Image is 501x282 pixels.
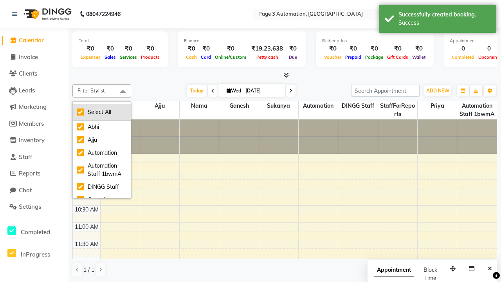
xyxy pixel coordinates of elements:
[77,149,127,157] div: Automation
[457,101,497,119] span: Automation Staff 1bwmA
[19,170,40,177] span: Reports
[213,44,248,53] div: ₹0
[73,240,100,248] div: 11:30 AM
[398,11,490,19] div: Successfully created booking.
[2,153,67,162] a: Staff
[2,186,67,195] a: Chat
[77,108,127,116] div: Select All
[74,257,100,266] div: 12:00 PM
[77,162,127,178] div: Automation Staff 1bwmA
[199,44,213,53] div: ₹0
[259,101,298,111] span: Sukanya
[343,44,363,53] div: ₹0
[19,70,37,77] span: Clients
[2,169,67,178] a: Reports
[286,44,300,53] div: ₹0
[450,44,476,53] div: 0
[484,263,496,275] button: Close
[2,36,67,45] a: Calendar
[180,101,219,111] span: Nama
[101,101,140,111] span: Abhi
[184,38,300,44] div: Finance
[410,54,427,60] span: Wallet
[73,101,100,109] div: Stylist
[139,54,162,60] span: Products
[77,183,127,191] div: DINGG Staff
[450,54,476,60] span: Completed
[118,54,139,60] span: Services
[385,44,410,53] div: ₹0
[378,101,417,119] span: StaffForReports
[19,203,41,210] span: Settings
[140,101,179,111] span: Ajju
[225,88,243,94] span: Wed
[363,44,385,53] div: ₹0
[2,136,67,145] a: Inventory
[424,85,451,96] button: ADD NEW
[19,186,32,194] span: Chat
[103,54,118,60] span: Sales
[184,54,199,60] span: Cash
[287,54,299,60] span: Due
[79,54,103,60] span: Expenses
[184,44,199,53] div: ₹0
[19,103,47,110] span: Marketing
[73,206,100,214] div: 10:30 AM
[2,53,67,62] a: Invoice
[338,101,377,111] span: DINGG Staff
[77,136,127,144] div: Ajju
[73,223,100,231] div: 11:00 AM
[118,44,139,53] div: ₹0
[21,251,50,258] span: InProgress
[86,3,121,25] b: 08047224946
[410,44,427,53] div: ₹0
[2,103,67,112] a: Marketing
[213,54,248,60] span: Online/Custom
[77,123,127,131] div: Abhi
[299,101,338,111] span: Automation
[2,119,67,128] a: Members
[139,44,162,53] div: ₹0
[103,44,118,53] div: ₹0
[385,54,410,60] span: Gift Cards
[398,19,490,27] div: Success
[19,53,38,61] span: Invoice
[424,266,437,282] span: Block Time
[322,54,343,60] span: Voucher
[219,101,258,111] span: Ganesh
[79,38,162,44] div: Total
[322,44,343,53] div: ₹0
[374,263,414,277] span: Appointment
[2,86,67,95] a: Leads
[19,136,45,144] span: Inventory
[351,85,420,97] input: Search Appointment
[426,88,449,94] span: ADD NEW
[19,87,35,94] span: Leads
[20,3,74,25] img: logo
[2,69,67,78] a: Clients
[79,44,103,53] div: ₹0
[187,85,207,97] span: Today
[418,101,457,111] span: Priya
[19,120,44,127] span: Members
[77,196,127,204] div: Ganesh
[322,38,427,44] div: Redemption
[248,44,286,53] div: ₹19,23,638
[363,54,385,60] span: Package
[83,266,94,274] span: 1 / 1
[199,54,213,60] span: Card
[243,85,282,97] input: 2025-10-01
[2,202,67,211] a: Settings
[19,36,44,44] span: Calendar
[19,153,32,161] span: Staff
[77,87,105,94] span: Filter Stylist
[343,54,363,60] span: Prepaid
[21,228,50,236] span: Completed
[254,54,280,60] span: Petty cash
